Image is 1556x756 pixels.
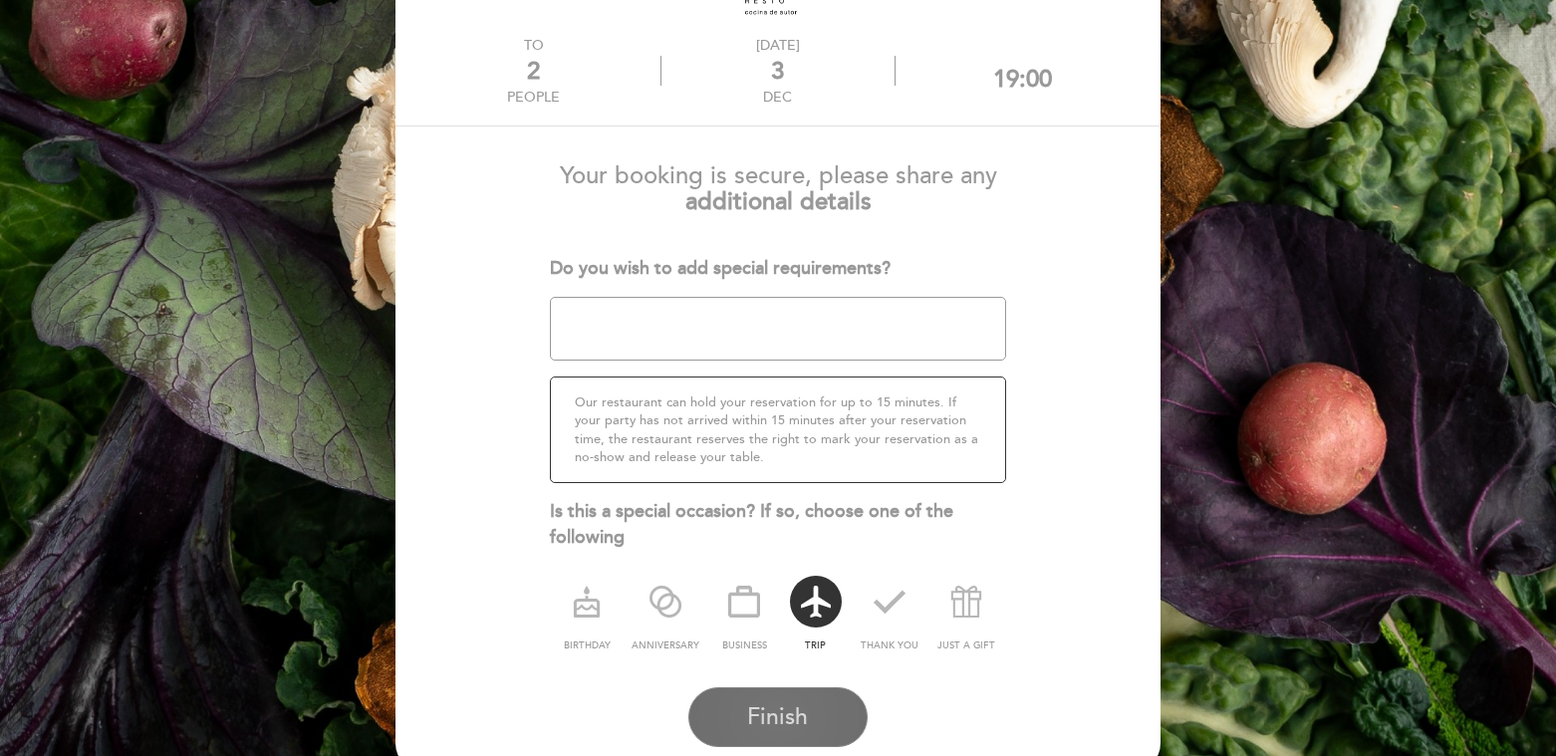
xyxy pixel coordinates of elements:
[507,37,560,54] div: TO
[550,499,1007,550] div: Is this a special occasion? If so, choose one of the following
[937,639,995,651] span: just a gift
[550,377,1007,483] div: Our restaurant can hold your reservation for up to 15 minutes. If your party has not arrived with...
[861,639,918,651] span: thank you
[685,187,872,216] b: additional details
[507,89,560,106] div: people
[507,57,560,86] div: 2
[747,703,808,731] span: Finish
[632,639,699,651] span: anniversary
[993,65,1052,94] div: 19:00
[550,256,1007,282] div: Do you wish to add special requirements?
[661,57,894,86] div: 3
[560,161,997,190] span: Your booking is secure, please share any
[805,639,826,651] span: trip
[722,639,767,651] span: business
[661,37,894,54] div: [DATE]
[564,639,611,651] span: birthday
[661,89,894,106] div: Dec
[688,687,868,747] button: Finish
